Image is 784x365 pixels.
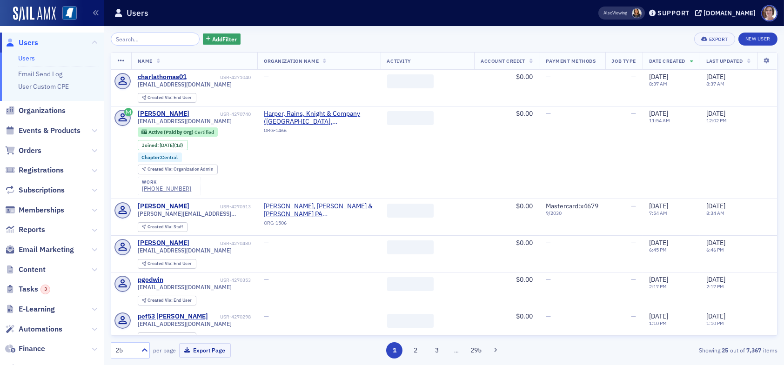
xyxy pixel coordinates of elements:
span: [DATE] [649,109,668,118]
span: 9 / 2030 [546,210,599,216]
div: (1d) [160,142,183,148]
a: Users [18,54,35,62]
a: Organizations [5,106,66,116]
span: ‌ [387,204,434,218]
time: 11:54 AM [649,117,670,124]
time: 6:46 PM [706,246,724,253]
span: Chapter : [141,154,161,160]
span: ‌ [387,314,434,328]
span: ‌ [387,111,434,125]
div: Organization Admin [147,167,213,172]
span: Date Created [649,58,685,64]
a: [PHONE_NUMBER] [142,185,191,192]
span: — [546,109,551,118]
span: Created Via : [147,166,174,172]
span: [PERSON_NAME][EMAIL_ADDRESS][PERSON_NAME][DOMAIN_NAME] [138,210,251,217]
div: Also [603,10,612,16]
span: ‌ [387,240,434,254]
span: [DATE] [649,275,668,284]
time: 2:17 PM [649,283,667,290]
img: SailAMX [62,6,77,20]
span: Created Via : [147,224,174,230]
span: — [546,73,551,81]
a: Orders [5,146,41,156]
span: ‌ [387,277,434,291]
span: — [631,275,636,284]
h1: Users [127,7,148,19]
span: Joined : [142,142,160,148]
span: [DATE] [649,312,668,320]
span: Account Credit [481,58,525,64]
span: — [264,275,269,284]
span: — [631,109,636,118]
span: Add Filter [212,35,237,43]
span: Organizations [19,106,66,116]
a: New User [738,33,777,46]
div: ORG-1466 [264,127,374,137]
span: [DATE] [706,239,725,247]
span: Content [19,265,46,275]
span: — [264,312,269,320]
span: Created Via : [147,334,174,340]
span: Viewing [603,10,627,16]
div: Created Via: End User [138,332,196,342]
a: pef53 [PERSON_NAME] [138,312,208,321]
span: E-Learning [19,304,55,314]
span: Harper, Rains, Knight & Company (Ridgeland, MS) [264,110,374,126]
button: [DOMAIN_NAME] [695,10,759,16]
span: [DATE] [649,73,668,81]
a: pgodwin [138,276,163,284]
a: Memberships [5,205,64,215]
button: Export [694,33,735,46]
span: Email Marketing [19,245,74,255]
time: 1:10 PM [649,320,667,326]
div: End User [147,298,192,303]
time: 2:17 PM [706,283,724,290]
time: 1:10 PM [706,320,724,326]
span: ‌ [387,74,434,88]
a: User Custom CPE [18,82,69,91]
span: [EMAIL_ADDRESS][DOMAIN_NAME] [138,320,232,327]
div: USR-4271040 [188,74,251,80]
span: — [631,239,636,247]
span: [DATE] [160,142,174,148]
div: Showing out of items [562,346,777,354]
span: — [546,239,551,247]
span: Memberships [19,205,64,215]
div: [PERSON_NAME] [138,110,189,118]
span: — [264,73,269,81]
label: per page [153,346,176,354]
strong: 25 [720,346,730,354]
span: [DATE] [706,312,725,320]
div: Created Via: End User [138,93,196,103]
div: Export [709,37,728,42]
button: 3 [429,342,445,358]
span: Organization Name [264,58,319,64]
strong: 7,367 [745,346,763,354]
span: Noma Burge [632,8,642,18]
input: Search… [111,33,200,46]
a: Reports [5,225,45,235]
div: USR-4270298 [209,314,251,320]
div: Created Via: End User [138,296,196,305]
a: Events & Products [5,126,80,136]
time: 8:37 AM [649,80,667,87]
div: Created Via: End User [138,259,196,269]
span: — [631,312,636,320]
span: [DATE] [706,73,725,81]
span: $0.00 [516,202,533,210]
span: — [264,239,269,247]
span: Created Via : [147,94,174,100]
div: 3 [40,285,50,294]
a: Finance [5,344,45,354]
a: SailAMX [13,7,56,21]
span: [EMAIL_ADDRESS][DOMAIN_NAME] [138,284,232,291]
a: [PERSON_NAME], [PERSON_NAME] & [PERSON_NAME] PA ([GEOGRAPHIC_DATA], [GEOGRAPHIC_DATA]) [264,202,374,219]
span: Active (Paid by Org) [148,129,194,135]
span: $0.00 [516,312,533,320]
span: Certified [194,129,214,135]
a: Content [5,265,46,275]
a: Users [5,38,38,48]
